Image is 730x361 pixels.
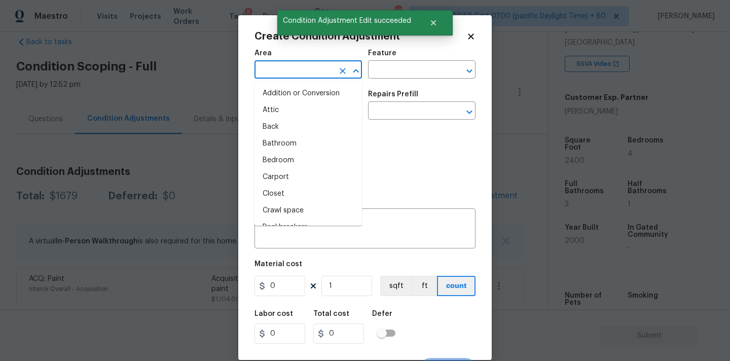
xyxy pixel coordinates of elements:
li: Attic [254,102,362,119]
h5: Repairs Prefill [368,91,418,98]
h5: Labor cost [254,310,293,317]
li: Bathroom [254,135,362,152]
button: ft [412,276,437,296]
li: Crawl space [254,202,362,219]
button: Close [417,13,450,33]
button: count [437,276,476,296]
h5: Defer [372,310,392,317]
h2: Create Condition Adjustment [254,31,466,42]
h5: Area [254,50,272,57]
li: Addition or Conversion [254,85,362,102]
h5: Total cost [313,310,349,317]
li: Deal breakers [254,219,362,236]
li: Carport [254,169,362,186]
button: Clear [336,64,350,78]
li: Closet [254,186,362,202]
button: Open [462,64,477,78]
button: sqft [380,276,412,296]
span: Condition Adjustment Edit succeeded [277,10,417,31]
h5: Feature [368,50,396,57]
h5: Material cost [254,261,302,268]
li: Back [254,119,362,135]
li: Bedroom [254,152,362,169]
button: Close [349,64,363,78]
button: Open [462,105,477,119]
